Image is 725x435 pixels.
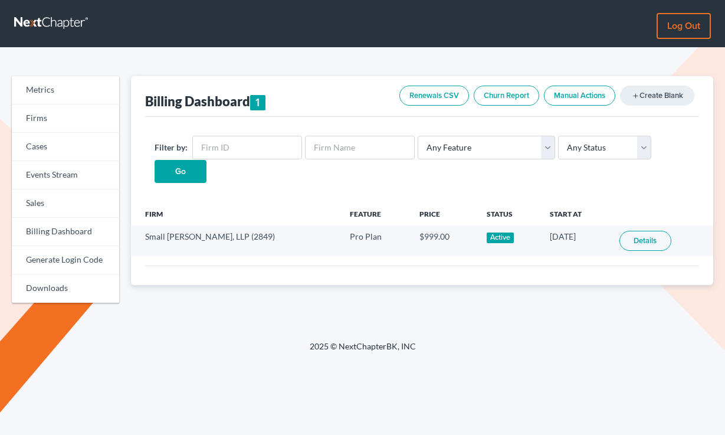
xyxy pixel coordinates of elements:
[12,133,119,161] a: Cases
[540,202,610,225] th: Start At
[250,95,266,110] div: 1
[477,202,541,225] th: Status
[155,141,188,153] label: Filter by:
[410,225,477,256] td: $999.00
[410,202,477,225] th: Price
[487,233,514,243] div: Active
[12,76,119,104] a: Metrics
[340,202,410,225] th: Feature
[12,104,119,133] a: Firms
[131,202,341,225] th: Firm
[620,86,694,106] a: addCreate Blank
[540,225,610,256] td: [DATE]
[399,86,469,106] a: Renewals CSV
[12,274,119,303] a: Downloads
[657,13,711,39] a: Log out
[305,136,415,159] input: Firm Name
[12,218,119,246] a: Billing Dashboard
[12,161,119,189] a: Events Stream
[27,341,699,362] div: 2025 © NextChapterBK, INC
[12,246,119,274] a: Generate Login Code
[155,160,206,184] input: Go
[340,225,410,256] td: Pro Plan
[632,92,639,100] i: add
[474,86,539,106] a: Churn Report
[544,86,615,106] a: Manual Actions
[192,136,302,159] input: Firm ID
[12,189,119,218] a: Sales
[145,93,266,110] div: Billing Dashboard
[619,231,671,251] a: Details
[131,225,341,256] td: Small [PERSON_NAME], LLP (2849)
